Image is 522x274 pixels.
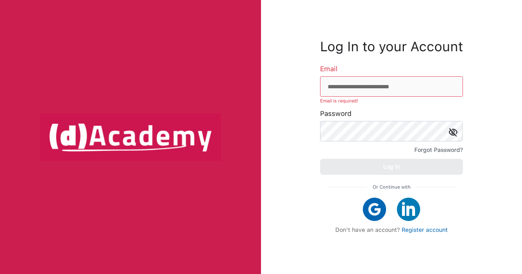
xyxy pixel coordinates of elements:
[320,65,337,73] label: Email
[320,97,463,105] p: Email is required!
[414,145,463,155] div: Forgot Password?
[363,198,386,221] img: google icon
[327,226,456,233] div: Don't have an account?
[320,110,352,117] label: Password
[383,162,400,172] div: Log In
[373,182,411,192] span: Or Continue with
[449,128,457,137] img: icon
[327,187,366,188] img: line
[402,226,448,233] a: Register account
[40,113,221,161] img: logo
[320,159,463,175] button: Log In
[320,41,463,53] h3: Log In to your Account
[417,187,456,188] img: line
[397,198,420,221] img: linkedIn icon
